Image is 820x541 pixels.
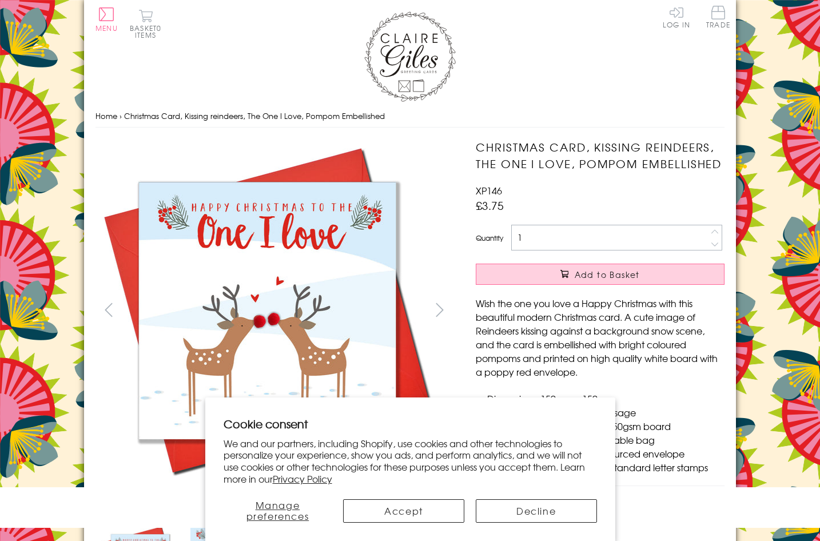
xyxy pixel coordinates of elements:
[343,499,464,523] button: Accept
[95,23,118,33] span: Menu
[95,105,725,128] nav: breadcrumbs
[427,297,453,323] button: next
[223,499,332,523] button: Manage preferences
[130,9,161,38] button: Basket0 items
[476,139,725,172] h1: Christmas Card, Kissing reindeers, The One I Love, Pompom Embellished
[487,392,725,405] li: Dimensions: 150mm x 150mm
[476,233,503,243] label: Quantity
[476,264,725,285] button: Add to Basket
[95,110,117,121] a: Home
[476,184,502,197] span: XP146
[476,499,597,523] button: Decline
[135,23,161,40] span: 0 items
[224,437,597,485] p: We and our partners, including Shopify, use cookies and other technologies to personalize your ex...
[476,197,504,213] span: £3.75
[706,6,730,28] span: Trade
[224,416,597,432] h2: Cookie consent
[663,6,690,28] a: Log In
[476,296,725,379] p: Wish the one you love a Happy Christmas with this beautiful modern Christmas card. A cute image o...
[124,110,385,121] span: Christmas Card, Kissing reindeers, The One I Love, Pompom Embellished
[95,7,118,31] button: Menu
[120,110,122,121] span: ›
[273,472,332,486] a: Privacy Policy
[575,269,640,280] span: Add to Basket
[95,139,439,482] img: Christmas Card, Kissing reindeers, The One I Love, Pompom Embellished
[364,11,456,102] img: Claire Giles Greetings Cards
[706,6,730,30] a: Trade
[246,498,309,523] span: Manage preferences
[95,297,121,323] button: prev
